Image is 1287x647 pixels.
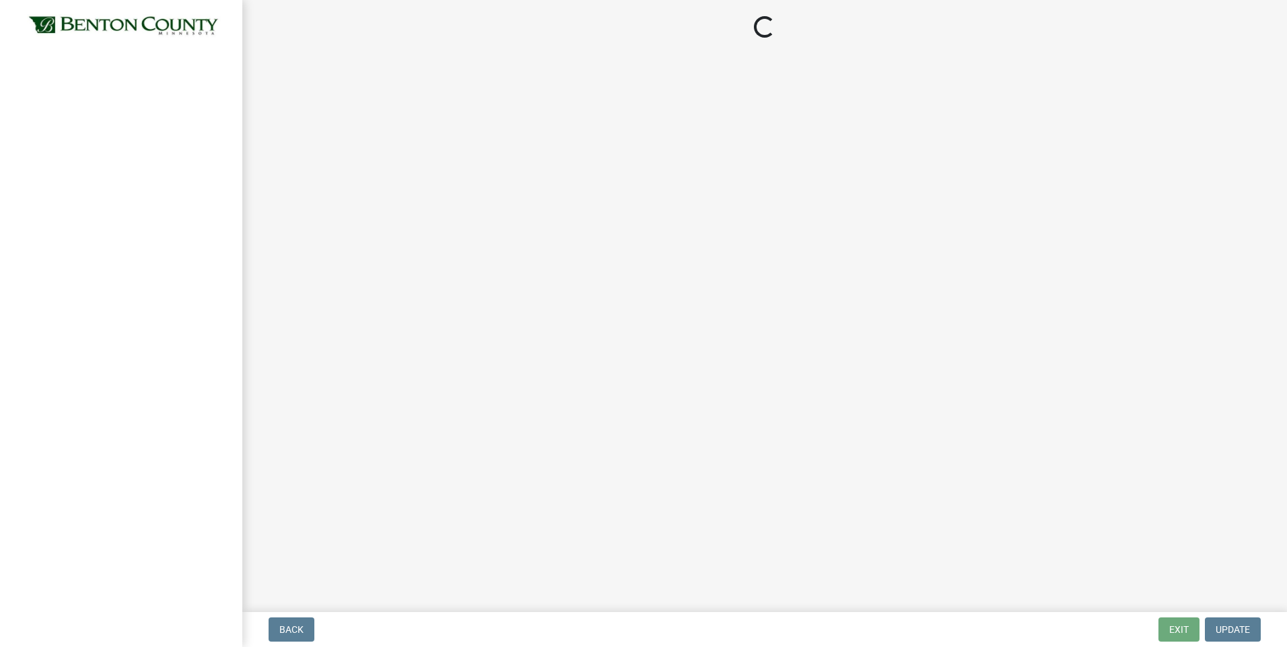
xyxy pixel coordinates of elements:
[269,617,314,642] button: Back
[1205,617,1261,642] button: Update
[1158,617,1199,642] button: Exit
[27,14,221,38] img: Benton County, Minnesota
[279,624,304,635] span: Back
[1216,624,1250,635] span: Update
